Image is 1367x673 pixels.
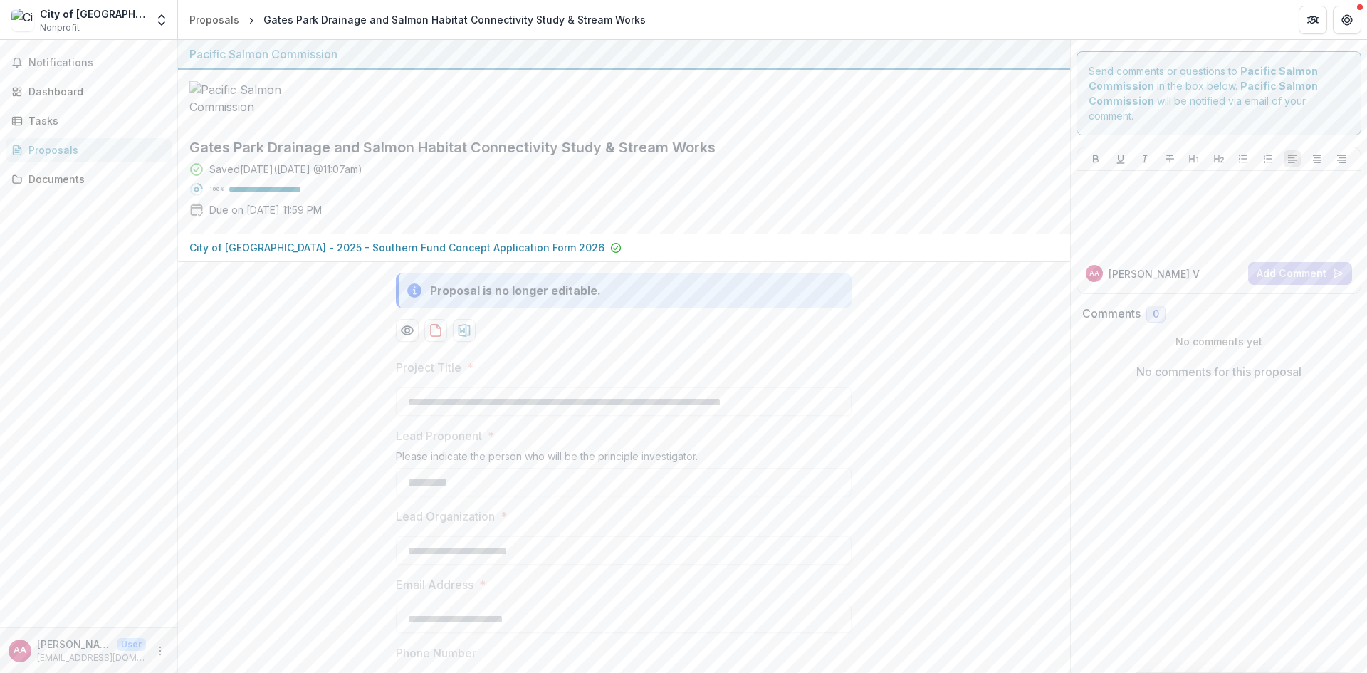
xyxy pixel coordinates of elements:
[1077,51,1362,135] div: Send comments or questions to in the box below. will be notified via email of your comment.
[453,319,476,342] button: download-proposal
[37,652,146,664] p: [EMAIL_ADDRESS][DOMAIN_NAME]
[209,162,362,177] div: Saved [DATE] ( [DATE] @ 11:07am )
[152,6,172,34] button: Open entity switcher
[184,9,651,30] nav: breadcrumb
[184,9,245,30] a: Proposals
[396,427,482,444] p: Lead Proponent
[263,12,646,27] div: Gates Park Drainage and Salmon Habitat Connectivity Study & Stream Works
[28,142,160,157] div: Proposals
[189,46,1059,63] div: Pacific Salmon Commission
[209,202,322,217] p: Due on [DATE] 11:59 PM
[396,319,419,342] button: Preview 232e3963-813d-45f1-9d03-08cd476b5a3d-0.pdf
[430,282,601,299] div: Proposal is no longer editable.
[1153,308,1159,320] span: 0
[117,638,146,651] p: User
[1333,6,1361,34] button: Get Help
[11,9,34,31] img: City of Port Coquitlam
[1333,150,1350,167] button: Align Right
[152,642,169,659] button: More
[28,172,160,187] div: Documents
[40,21,80,34] span: Nonprofit
[6,167,172,191] a: Documents
[1248,262,1352,285] button: Add Comment
[6,80,172,103] a: Dashboard
[1089,270,1099,277] div: Ajai Varghese Alex
[1210,150,1227,167] button: Heading 2
[396,508,495,525] p: Lead Organization
[1082,307,1141,320] h2: Comments
[28,113,160,128] div: Tasks
[28,84,160,99] div: Dashboard
[1299,6,1327,34] button: Partners
[6,51,172,74] button: Notifications
[1309,150,1326,167] button: Align Center
[40,6,146,21] div: City of [GEOGRAPHIC_DATA]
[424,319,447,342] button: download-proposal
[396,576,473,593] p: Email Address
[28,57,166,69] span: Notifications
[396,450,852,468] div: Please indicate the person who will be the principle investigator.
[1109,266,1200,281] p: [PERSON_NAME] V
[189,139,1036,156] h2: Gates Park Drainage and Salmon Habitat Connectivity Study & Stream Works
[1185,150,1203,167] button: Heading 1
[396,645,476,662] p: Phone Number
[1259,150,1277,167] button: Ordered List
[396,359,461,376] p: Project Title
[189,240,604,255] p: City of [GEOGRAPHIC_DATA] - 2025 - Southern Fund Concept Application Form 2026
[6,109,172,132] a: Tasks
[189,81,332,115] img: Pacific Salmon Commission
[1136,363,1301,380] p: No comments for this proposal
[1087,150,1104,167] button: Bold
[14,646,26,655] div: Ajai Varghese Alex
[1082,334,1356,349] p: No comments yet
[1112,150,1129,167] button: Underline
[6,138,172,162] a: Proposals
[1136,150,1153,167] button: Italicize
[1235,150,1252,167] button: Bullet List
[209,184,224,194] p: 100 %
[189,12,239,27] div: Proposals
[1161,150,1178,167] button: Strike
[37,637,111,652] p: [PERSON_NAME] [PERSON_NAME]
[1284,150,1301,167] button: Align Left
